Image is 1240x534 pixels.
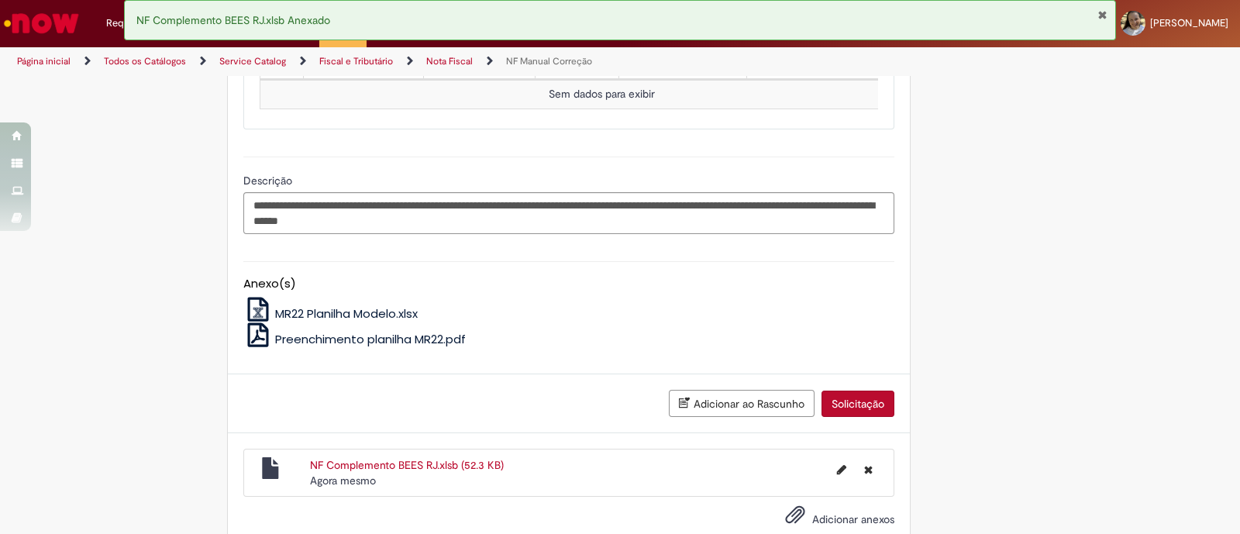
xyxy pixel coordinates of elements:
[243,277,894,291] h5: Anexo(s)
[104,55,186,67] a: Todos os Catálogos
[243,192,894,234] textarea: Descrição
[506,55,592,67] a: NF Manual Correção
[812,512,894,526] span: Adicionar anexos
[275,305,418,322] span: MR22 Planilha Modelo.xlsx
[275,331,466,347] span: Preenchimento planilha MR22.pdf
[669,390,815,417] button: Adicionar ao Rascunho
[136,13,330,27] span: NF Complemento BEES RJ.xlsb Anexado
[243,305,418,322] a: MR22 Planilha Modelo.xlsx
[426,55,473,67] a: Nota Fiscal
[260,80,943,109] td: Sem dados para exibir
[2,8,81,39] img: ServiceNow
[310,474,376,487] span: Agora mesmo
[219,55,286,67] a: Service Catalog
[17,55,71,67] a: Página inicial
[1150,16,1228,29] span: [PERSON_NAME]
[1097,9,1107,21] button: Fechar Notificação
[243,331,467,347] a: Preenchimento planilha MR22.pdf
[310,474,376,487] time: 30/09/2025 17:35:43
[855,457,882,482] button: Excluir NF Complemento BEES RJ.xlsb
[106,16,160,31] span: Requisições
[319,55,393,67] a: Fiscal e Tributário
[821,391,894,417] button: Solicitação
[828,457,856,482] button: Editar nome de arquivo NF Complemento BEES RJ.xlsb
[243,174,295,188] span: Descrição
[310,458,504,472] a: NF Complemento BEES RJ.xlsb (52.3 KB)
[12,47,815,76] ul: Trilhas de página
